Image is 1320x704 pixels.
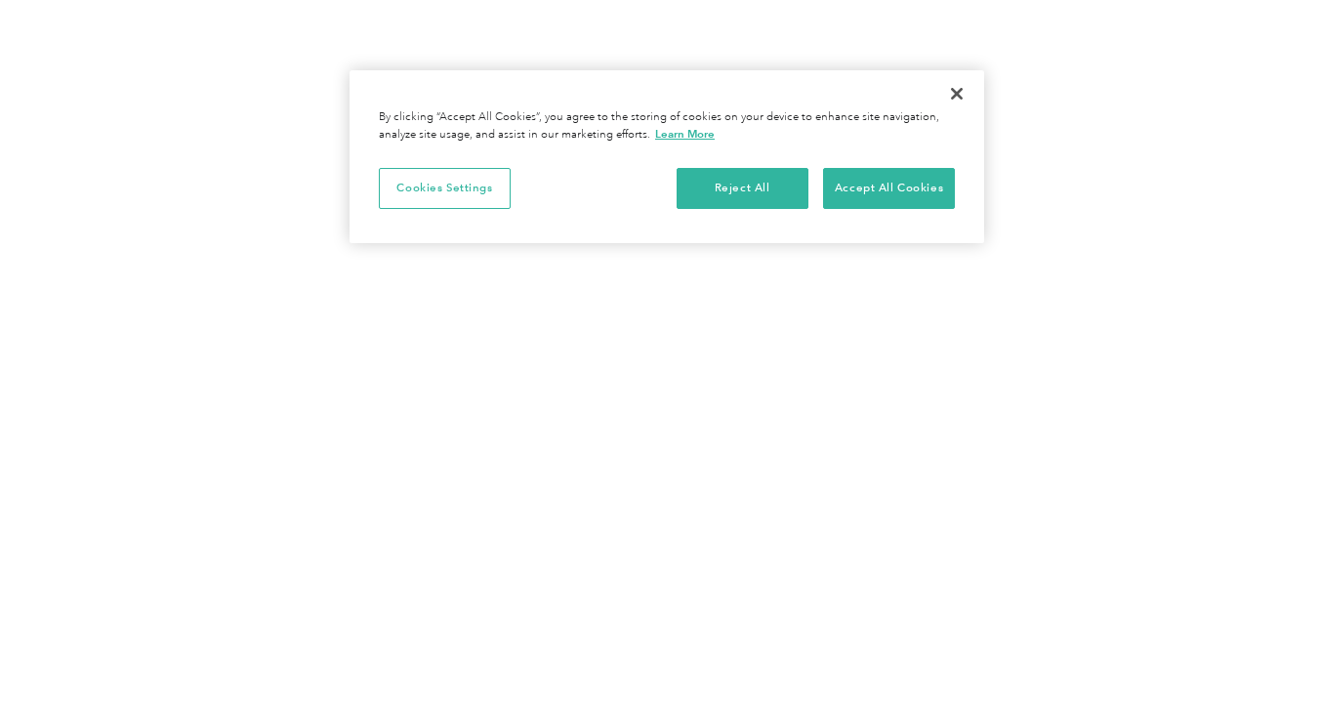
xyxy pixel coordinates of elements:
div: Privacy [350,70,984,243]
button: Cookies Settings [379,168,511,209]
button: Reject All [677,168,808,209]
div: By clicking “Accept All Cookies”, you agree to the storing of cookies on your device to enhance s... [379,109,955,144]
div: Cookie banner [350,70,984,243]
a: More information about your privacy, opens in a new tab [655,127,715,141]
button: Close [935,72,978,115]
button: Accept All Cookies [823,168,955,209]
